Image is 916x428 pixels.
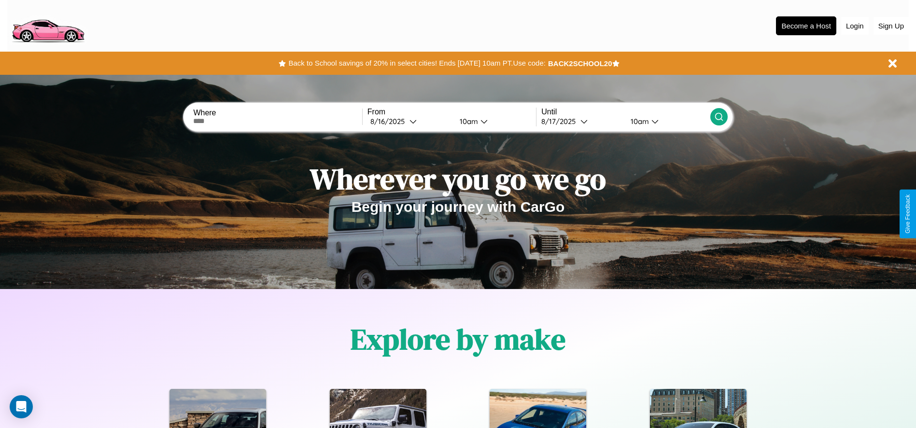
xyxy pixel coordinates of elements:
[904,194,911,234] div: Give Feedback
[286,56,548,70] button: Back to School savings of 20% in select cities! Ends [DATE] 10am PT.Use code:
[351,319,565,359] h1: Explore by make
[541,108,710,116] label: Until
[841,17,869,35] button: Login
[193,109,362,117] label: Where
[874,17,909,35] button: Sign Up
[776,16,836,35] button: Become a Host
[623,116,710,126] button: 10am
[626,117,651,126] div: 10am
[367,116,452,126] button: 8/16/2025
[367,108,536,116] label: From
[541,117,580,126] div: 8 / 17 / 2025
[10,395,33,418] div: Open Intercom Messenger
[452,116,536,126] button: 10am
[7,5,88,45] img: logo
[370,117,409,126] div: 8 / 16 / 2025
[455,117,480,126] div: 10am
[548,59,612,68] b: BACK2SCHOOL20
